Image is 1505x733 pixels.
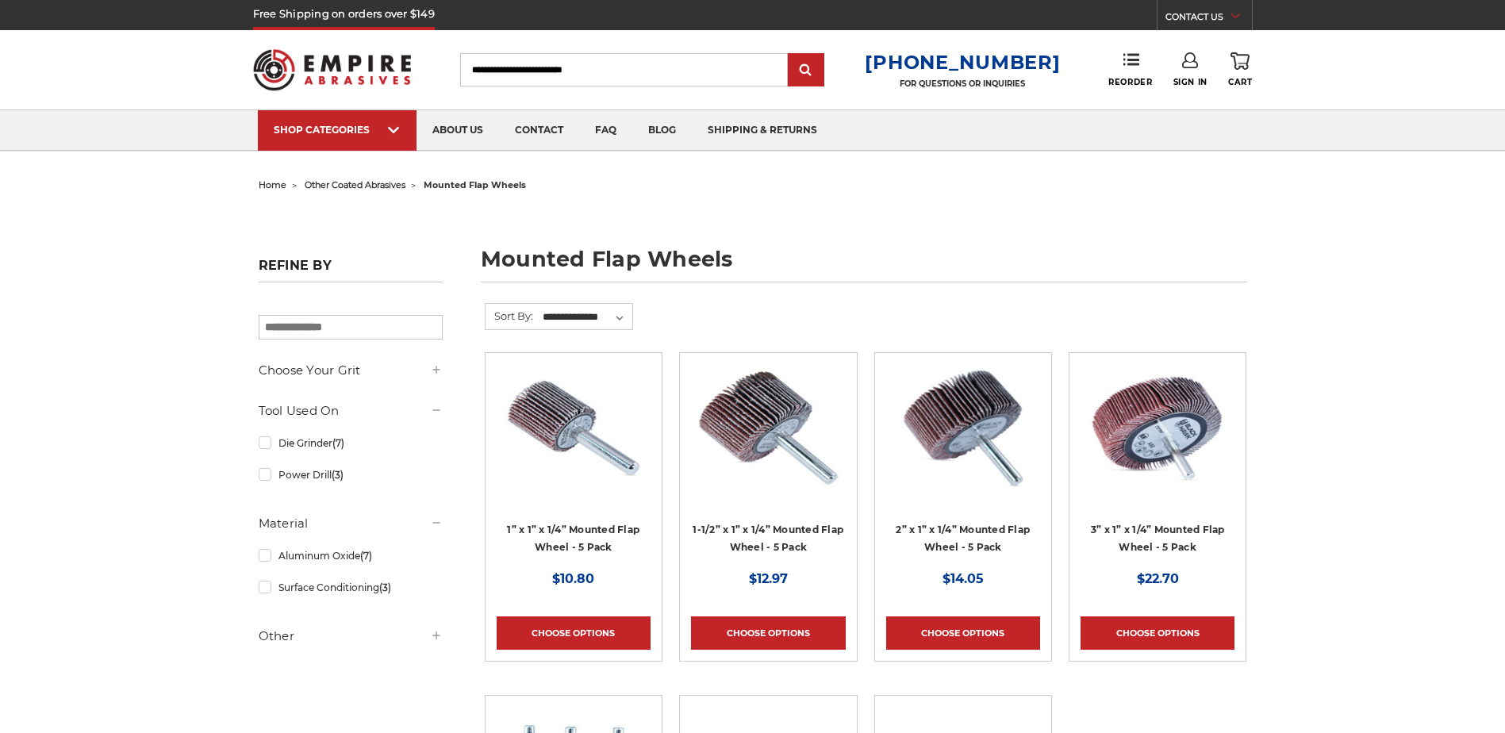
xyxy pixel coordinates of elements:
[1081,616,1234,650] a: Choose Options
[632,110,692,151] a: blog
[691,616,845,650] a: Choose Options
[424,179,526,190] span: mounted flap wheels
[1228,77,1252,87] span: Cart
[259,429,443,457] a: Die Grinder(7)
[486,304,533,328] label: Sort By:
[259,542,443,570] a: Aluminum Oxide(7)
[253,39,412,101] img: Empire Abrasives
[259,514,443,533] h5: Material
[749,571,788,586] span: $12.97
[943,571,984,586] span: $14.05
[1081,364,1234,567] a: Mounted flap wheel with 1/4" Shank
[1173,77,1207,87] span: Sign In
[499,110,579,151] a: contact
[691,364,845,567] a: 1-1/2” x 1” x 1/4” Mounted Flap Wheel - 5 Pack
[579,110,632,151] a: faq
[552,571,594,586] span: $10.80
[1108,52,1152,86] a: Reorder
[259,361,443,380] h5: Choose Your Grit
[497,616,651,650] a: Choose Options
[497,364,651,567] a: 1” x 1” x 1/4” Mounted Flap Wheel - 5 Pack
[692,110,833,151] a: shipping & returns
[259,627,443,646] h5: Other
[691,364,845,491] img: 1-1/2” x 1” x 1/4” Mounted Flap Wheel - 5 Pack
[865,79,1060,89] p: FOR QUESTIONS OR INQUIRIES
[1081,364,1234,491] img: Mounted flap wheel with 1/4" Shank
[360,550,372,562] span: (7)
[332,469,344,481] span: (3)
[1137,571,1179,586] span: $22.70
[540,305,632,329] select: Sort By:
[481,248,1247,282] h1: mounted flap wheels
[274,124,401,136] div: SHOP CATEGORIES
[259,258,443,282] h5: Refine by
[886,364,1040,567] a: 2” x 1” x 1/4” Mounted Flap Wheel - 5 Pack
[305,179,405,190] a: other coated abrasives
[886,616,1040,650] a: Choose Options
[259,401,443,420] h5: Tool Used On
[1108,77,1152,87] span: Reorder
[417,110,499,151] a: about us
[379,581,391,593] span: (3)
[259,574,443,601] a: Surface Conditioning(3)
[332,437,344,449] span: (7)
[497,364,651,491] img: 1” x 1” x 1/4” Mounted Flap Wheel - 5 Pack
[1165,8,1252,30] a: CONTACT US
[1228,52,1252,87] a: Cart
[865,51,1060,74] a: [PHONE_NUMBER]
[259,179,286,190] a: home
[259,461,443,489] a: Power Drill(3)
[886,364,1040,491] img: 2” x 1” x 1/4” Mounted Flap Wheel - 5 Pack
